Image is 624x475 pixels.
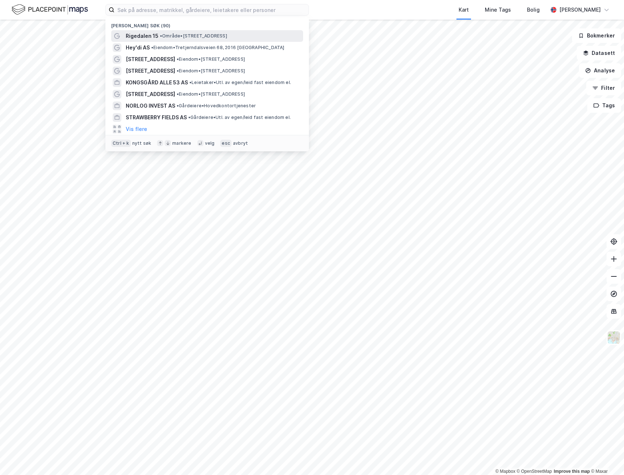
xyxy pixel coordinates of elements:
img: logo.f888ab2527a4732fd821a326f86c7f29.svg [12,3,88,16]
span: Gårdeiere • Hovedkontortjenester [177,103,256,109]
span: KONGSGÅRD ALLE 53 AS [126,78,188,87]
span: • [160,33,162,39]
a: Mapbox [495,469,515,474]
span: NORLOG INVEST AS [126,101,175,110]
span: STRAWBERRY FIELDS AS [126,113,187,122]
div: Ctrl + k [111,140,131,147]
span: Eiendom • [STREET_ADDRESS] [177,68,245,74]
span: Rigedalen 15 [126,32,158,40]
div: avbryt [233,140,248,146]
img: Z [607,331,621,344]
span: Eiendom • [STREET_ADDRESS] [177,56,245,62]
button: Bokmerker [572,28,621,43]
div: Bolig [527,5,540,14]
div: markere [172,140,191,146]
button: Analyse [579,63,621,78]
div: Mine Tags [485,5,511,14]
button: Filter [586,81,621,95]
button: Tags [587,98,621,113]
a: Improve this map [554,469,590,474]
span: • [189,80,192,85]
span: • [188,115,190,120]
div: Kart [459,5,469,14]
iframe: Chat Widget [588,440,624,475]
span: Eiendom • [STREET_ADDRESS] [177,91,245,97]
button: Vis flere [126,125,147,133]
span: Hey'di AS [126,43,150,52]
span: [STREET_ADDRESS] [126,90,175,99]
div: nytt søk [132,140,152,146]
span: • [177,91,179,97]
span: • [177,56,179,62]
span: Område • [STREET_ADDRESS] [160,33,227,39]
input: Søk på adresse, matrikkel, gårdeiere, leietakere eller personer [114,4,309,15]
span: Eiendom • Tretjerndalsveien 68, 2016 [GEOGRAPHIC_DATA] [151,45,285,51]
div: [PERSON_NAME] [559,5,601,14]
a: OpenStreetMap [517,469,552,474]
span: [STREET_ADDRESS] [126,55,175,64]
div: velg [205,140,215,146]
div: [PERSON_NAME] søk (90) [105,17,309,30]
div: esc [220,140,232,147]
span: • [177,103,179,108]
button: Datasett [577,46,621,60]
span: [STREET_ADDRESS] [126,67,175,75]
span: • [177,68,179,73]
span: Leietaker • Utl. av egen/leid fast eiendom el. [189,80,291,85]
span: • [151,45,153,50]
span: Gårdeiere • Utl. av egen/leid fast eiendom el. [188,115,291,120]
